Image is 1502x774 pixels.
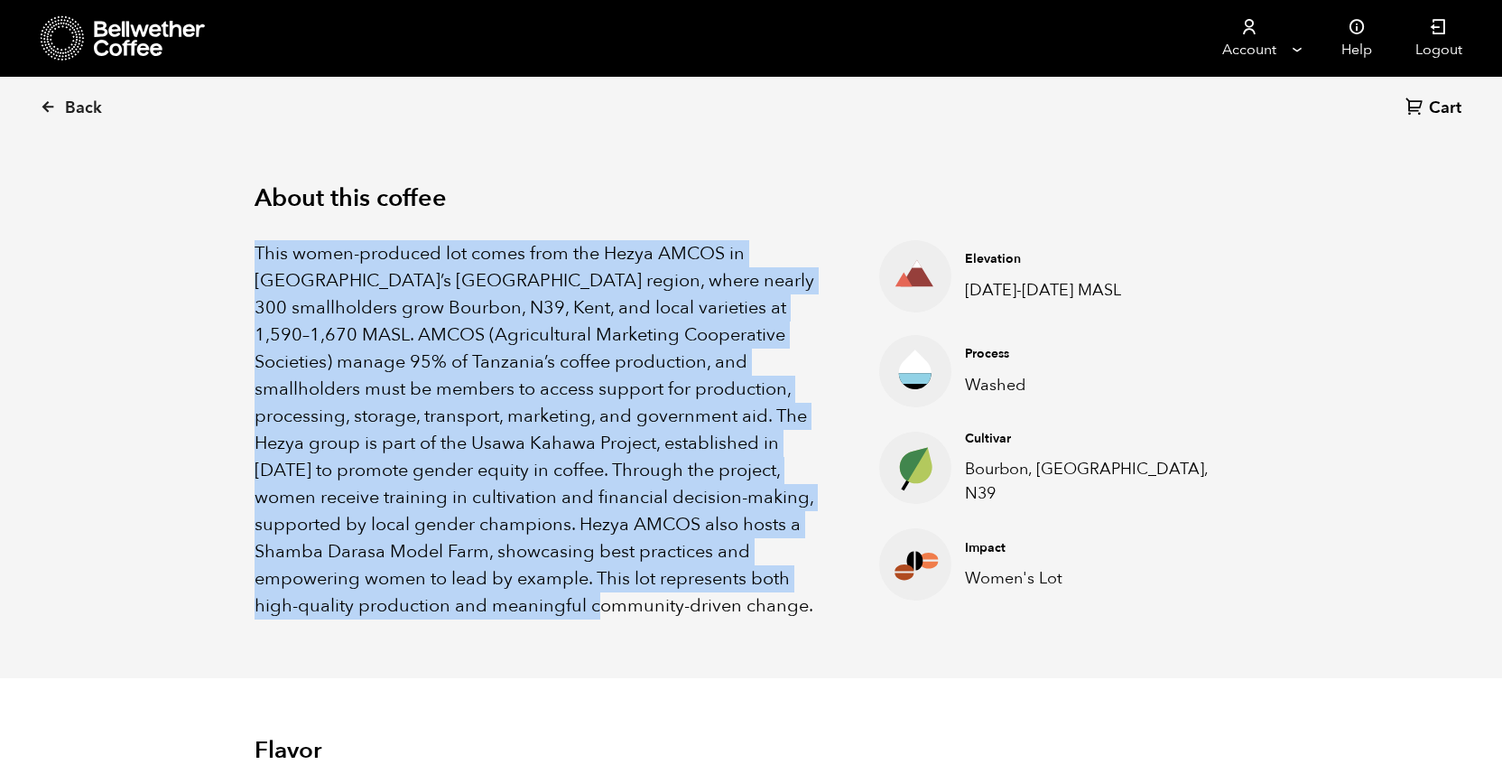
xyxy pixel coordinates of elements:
h4: Elevation [965,250,1219,268]
p: Women's Lot [965,566,1219,591]
p: Bourbon, [GEOGRAPHIC_DATA], N39 [965,457,1219,506]
span: Back [65,98,102,119]
p: [DATE]-[DATE] MASL [965,278,1219,303]
h4: Cultivar [965,430,1219,448]
p: Washed [965,373,1219,397]
h4: Impact [965,539,1219,557]
h2: Flavor [255,737,586,765]
h4: Process [965,345,1219,363]
h2: About this coffee [255,184,1247,213]
a: Cart [1405,97,1466,121]
span: Cart [1429,98,1461,119]
p: This women-produced lot comes from the Hezya AMCOS in [GEOGRAPHIC_DATA]’s [GEOGRAPHIC_DATA] regio... [255,240,834,620]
